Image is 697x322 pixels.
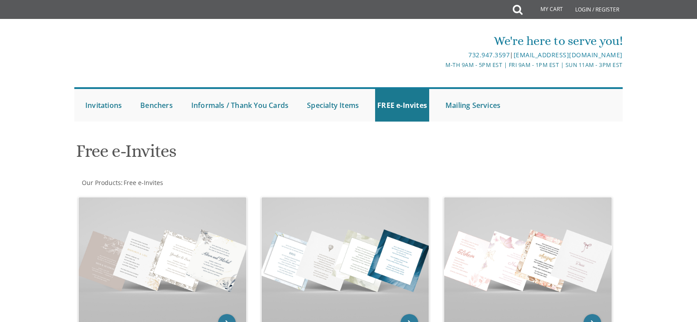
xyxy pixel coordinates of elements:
[258,60,623,70] div: M-Th 9am - 5pm EST | Fri 9am - 1pm EST | Sun 11am - 3pm EST
[74,178,349,187] div: :
[443,89,503,122] a: Mailing Services
[81,178,121,187] a: Our Products
[468,51,510,59] a: 732.947.3597
[305,89,361,122] a: Specialty Items
[258,32,623,50] div: We're here to serve you!
[258,50,623,60] div: |
[124,178,163,187] span: Free e-Invites
[83,89,124,122] a: Invitations
[522,1,569,19] a: My Cart
[514,51,623,59] a: [EMAIL_ADDRESS][DOMAIN_NAME]
[76,141,435,167] h1: Free e-Invites
[138,89,175,122] a: Benchers
[189,89,291,122] a: Informals / Thank You Cards
[123,178,163,187] a: Free e-Invites
[375,89,429,122] a: FREE e-Invites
